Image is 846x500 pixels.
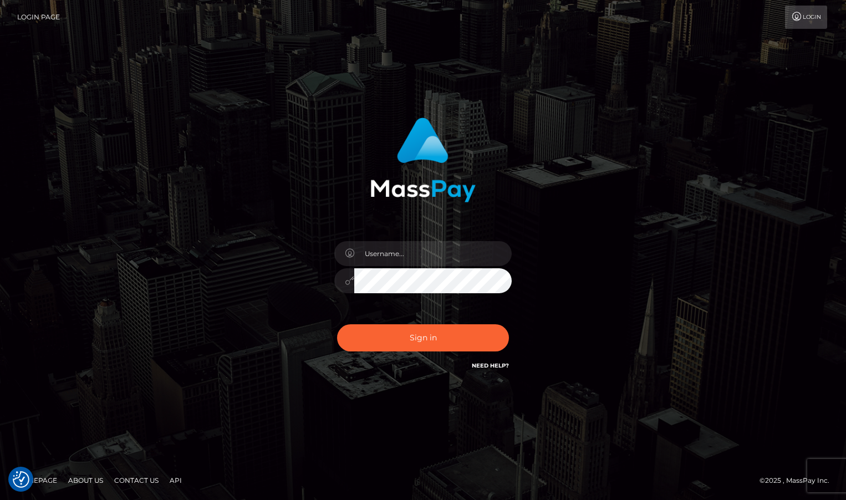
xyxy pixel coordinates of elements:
[472,362,509,369] a: Need Help?
[17,6,60,29] a: Login Page
[165,472,186,489] a: API
[337,324,509,351] button: Sign in
[785,6,827,29] a: Login
[13,471,29,488] img: Revisit consent button
[110,472,163,489] a: Contact Us
[760,475,838,487] div: © 2025 , MassPay Inc.
[12,472,62,489] a: Homepage
[64,472,108,489] a: About Us
[370,118,476,202] img: MassPay Login
[354,241,512,266] input: Username...
[13,471,29,488] button: Consent Preferences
